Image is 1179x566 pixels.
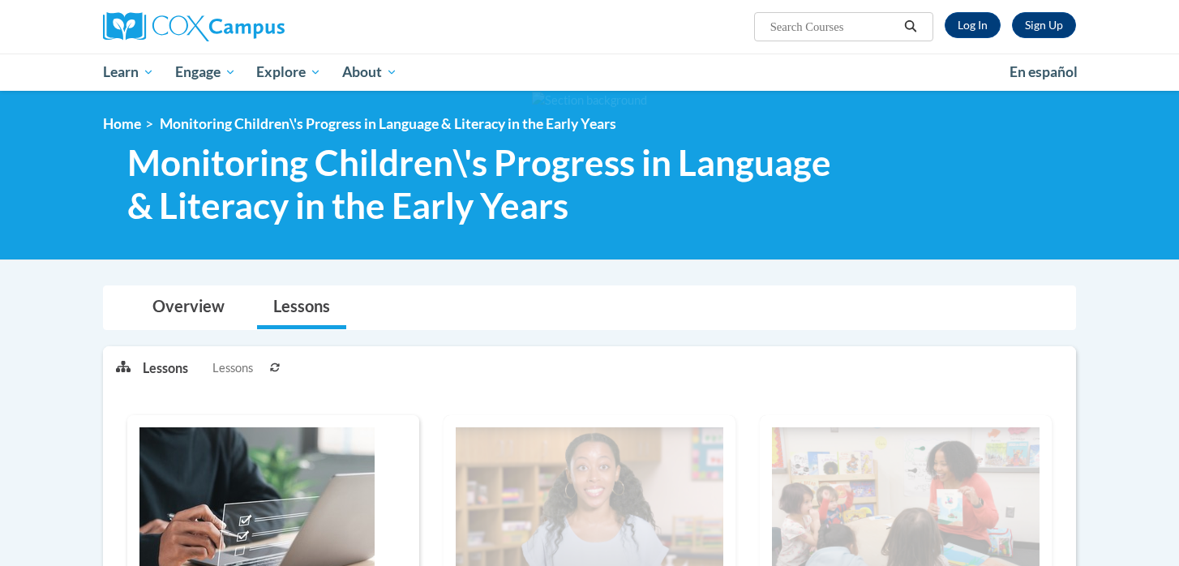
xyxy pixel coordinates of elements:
[79,54,1100,91] div: Main menu
[898,17,923,36] button: Search
[165,54,247,91] a: Engage
[257,286,346,329] a: Lessons
[999,55,1088,89] a: En español
[1010,63,1078,80] span: En español
[769,17,898,36] input: Search Courses
[103,115,141,132] a: Home
[136,286,241,329] a: Overview
[212,359,253,377] span: Lessons
[143,359,188,377] p: Lessons
[532,92,647,109] img: Section background
[103,62,154,82] span: Learn
[127,141,851,227] span: Monitoring Children\'s Progress in Language & Literacy in the Early Years
[945,12,1001,38] a: Log In
[256,62,321,82] span: Explore
[332,54,408,91] a: About
[342,62,397,82] span: About
[92,54,165,91] a: Learn
[160,115,616,132] span: Monitoring Children\'s Progress in Language & Literacy in the Early Years
[1012,12,1076,38] a: Register
[103,12,411,41] a: Cox Campus
[103,12,285,41] img: Cox Campus
[246,54,332,91] a: Explore
[175,62,236,82] span: Engage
